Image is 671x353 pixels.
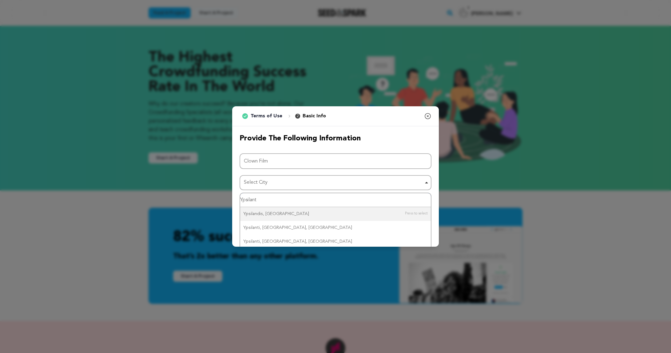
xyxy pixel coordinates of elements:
[251,112,282,120] p: Terms of Use
[244,178,423,187] div: Select City
[295,114,300,119] span: 2
[240,235,431,249] div: Ypsilanti, [GEOGRAPHIC_DATA], [GEOGRAPHIC_DATA]
[240,134,431,143] h2: Provide the following information
[240,193,431,207] input: Select City
[240,207,431,221] div: Ypsilandis, [GEOGRAPHIC_DATA]
[240,221,431,235] div: Ypsilanti, [GEOGRAPHIC_DATA], [GEOGRAPHIC_DATA]
[303,112,326,120] p: Basic Info
[240,153,431,169] input: Project Name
